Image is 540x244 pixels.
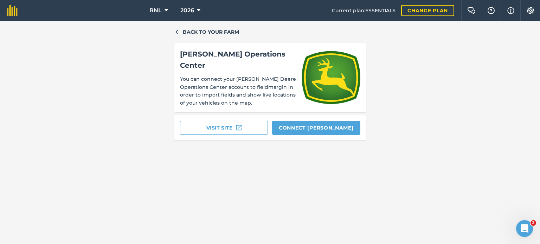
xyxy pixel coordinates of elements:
[531,220,536,226] span: 2
[180,48,297,71] div: [PERSON_NAME] Operations Center
[183,28,239,36] span: Back to your farm
[7,5,18,16] img: fieldmargin Logo
[174,28,239,36] button: Back to your farm
[302,48,360,107] img: john deere logo
[149,6,162,15] span: RNL
[467,7,476,14] img: Two speech bubbles overlapping with the left bubble in the forefront
[180,75,297,107] span: You can connect your [PERSON_NAME] Deere Operations Center account to fieldmargin in order to imp...
[516,220,533,237] iframe: Intercom live chat
[272,121,360,135] button: Connect [PERSON_NAME]
[332,7,396,14] span: Current plan : ESSENTIALS
[180,6,194,15] span: 2026
[180,121,268,135] button: Visit site
[401,5,454,16] a: Change plan
[487,7,495,14] img: A question mark icon
[526,7,535,14] img: A cog icon
[507,6,514,15] img: svg+xml;base64,PHN2ZyB4bWxucz0iaHR0cDovL3d3dy53My5vcmcvMjAwMC9zdmciIHdpZHRoPSIxNyIgaGVpZ2h0PSIxNy...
